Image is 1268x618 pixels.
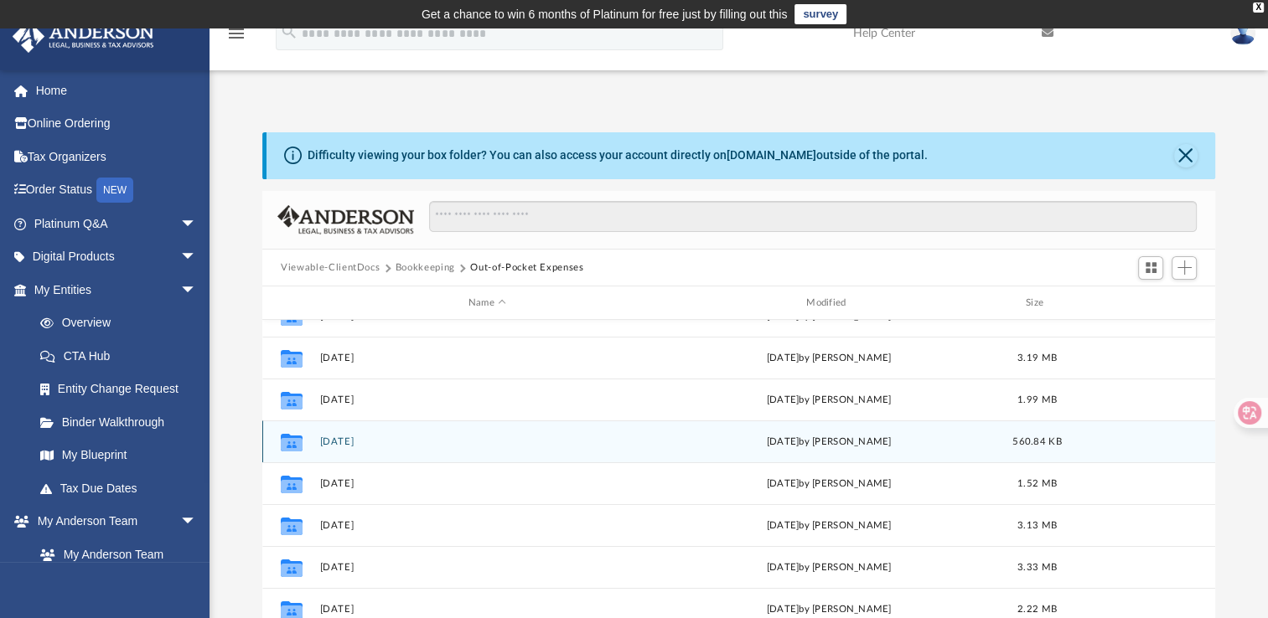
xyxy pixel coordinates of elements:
[1017,605,1057,614] span: 2.22 MB
[180,505,214,539] span: arrow_drop_down
[180,207,214,241] span: arrow_drop_down
[308,147,928,164] div: Difficulty viewing your box folder? You can also access your account directly on outside of the p...
[320,562,655,573] button: [DATE]
[226,23,246,44] i: menu
[280,23,298,41] i: search
[320,478,655,489] button: [DATE]
[794,4,846,24] a: survey
[662,476,996,492] div: by [PERSON_NAME]
[1017,353,1057,363] span: 3.19 MB
[320,394,655,405] button: [DATE]
[662,351,996,366] div: by [PERSON_NAME]
[226,32,246,44] a: menu
[767,353,800,363] span: [DATE]
[396,260,455,276] button: Bookkeeping
[1004,296,1071,311] div: Size
[767,563,800,572] span: [DATE]
[23,471,222,505] a: Tax Due Dates
[767,479,800,488] span: [DATE]
[662,393,996,408] div: [DATE] by [PERSON_NAME]
[12,273,222,306] a: My Entitiesarrow_drop_down
[96,178,133,203] div: NEW
[1012,437,1061,446] span: 560.84 KB
[319,296,655,311] div: Name
[23,339,222,373] a: CTA Hub
[320,604,655,615] button: [DATE]
[12,240,222,274] a: Digital Productsarrow_drop_down
[1017,521,1057,530] span: 3.13 MB
[1017,479,1057,488] span: 1.52 MB
[180,240,214,275] span: arrow_drop_down
[23,306,222,340] a: Overview
[1230,21,1255,45] img: User Pic
[1172,256,1197,280] button: Add
[320,353,655,363] button: [DATE]
[662,560,996,575] div: by [PERSON_NAME]
[661,296,996,311] div: Modified
[767,437,800,446] span: [DATE]
[8,20,159,53] img: Anderson Advisors Platinum Portal
[180,273,214,307] span: arrow_drop_down
[1174,144,1198,167] button: Close
[12,74,222,107] a: Home
[1078,296,1195,311] div: id
[320,520,655,531] button: [DATE]
[12,173,222,208] a: Order StatusNEW
[429,201,1197,233] input: Search files and folders
[662,518,996,533] div: [DATE] by [PERSON_NAME]
[1017,395,1057,404] span: 1.99 MB
[662,602,996,617] div: [DATE] by [PERSON_NAME]
[23,405,222,439] a: Binder Walkthrough
[1253,3,1264,13] div: close
[727,148,816,162] a: [DOMAIN_NAME]
[23,538,205,571] a: My Anderson Team
[1017,563,1057,572] span: 3.33 MB
[12,207,222,240] a: Platinum Q&Aarrow_drop_down
[23,439,214,472] a: My Blueprint
[320,436,655,447] button: [DATE]
[12,505,214,538] a: My Anderson Teamarrow_drop_down
[422,4,788,24] div: Get a chance to win 6 months of Platinum for free just by filling out this
[662,435,996,450] div: by [PERSON_NAME]
[12,140,222,173] a: Tax Organizers
[270,296,312,311] div: id
[23,373,222,406] a: Entity Change Request
[1138,256,1163,280] button: Switch to Grid View
[470,260,583,276] button: Out-of-Pocket Expenses
[1017,312,1057,321] span: 2.89 MB
[12,107,222,141] a: Online Ordering
[281,260,380,276] button: Viewable-ClientDocs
